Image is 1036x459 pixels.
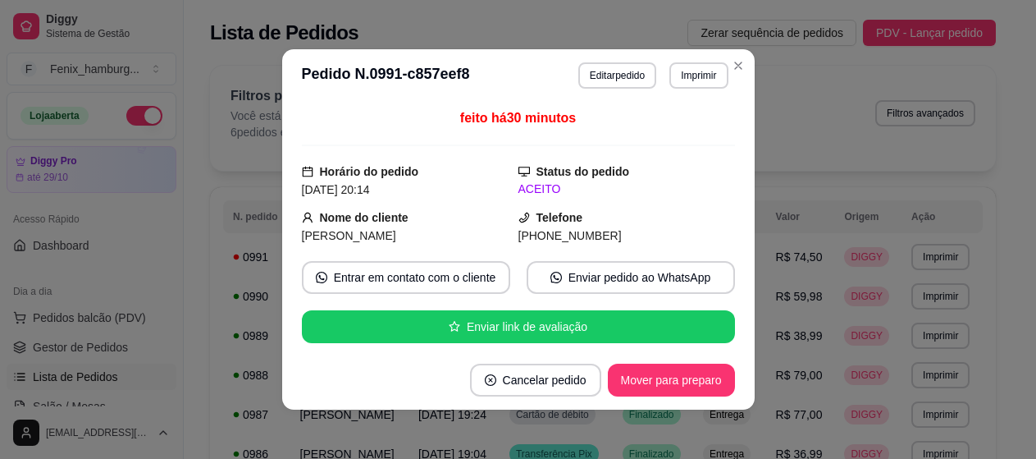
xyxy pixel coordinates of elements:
button: starEnviar link de avaliação [302,310,735,343]
span: [DATE] 20:14 [302,183,370,196]
button: whats-appEntrar em contato com o cliente [302,261,510,294]
button: whats-appEnviar pedido ao WhatsApp [527,261,735,294]
div: ACEITO [518,181,735,198]
button: Mover para preparo [608,364,735,397]
strong: Horário do pedido [320,165,419,178]
span: user [302,212,313,223]
span: whats-app [316,272,327,283]
strong: Telefone [536,211,583,224]
span: [PERSON_NAME] [302,229,396,242]
span: calendar [302,166,313,177]
button: Close [725,53,751,79]
span: [PHONE_NUMBER] [518,229,622,242]
span: whats-app [550,272,562,283]
button: close-circleCancelar pedido [470,364,601,397]
button: Imprimir [669,62,728,89]
button: Editarpedido [578,62,656,89]
span: close-circle [485,374,496,386]
span: star [449,321,460,333]
strong: Status do pedido [536,165,630,178]
span: phone [518,212,530,223]
h3: Pedido N. 0991-c857eef8 [302,62,470,89]
span: feito há 30 minutos [460,111,576,125]
span: desktop [518,166,530,177]
strong: Nome do cliente [320,211,408,224]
